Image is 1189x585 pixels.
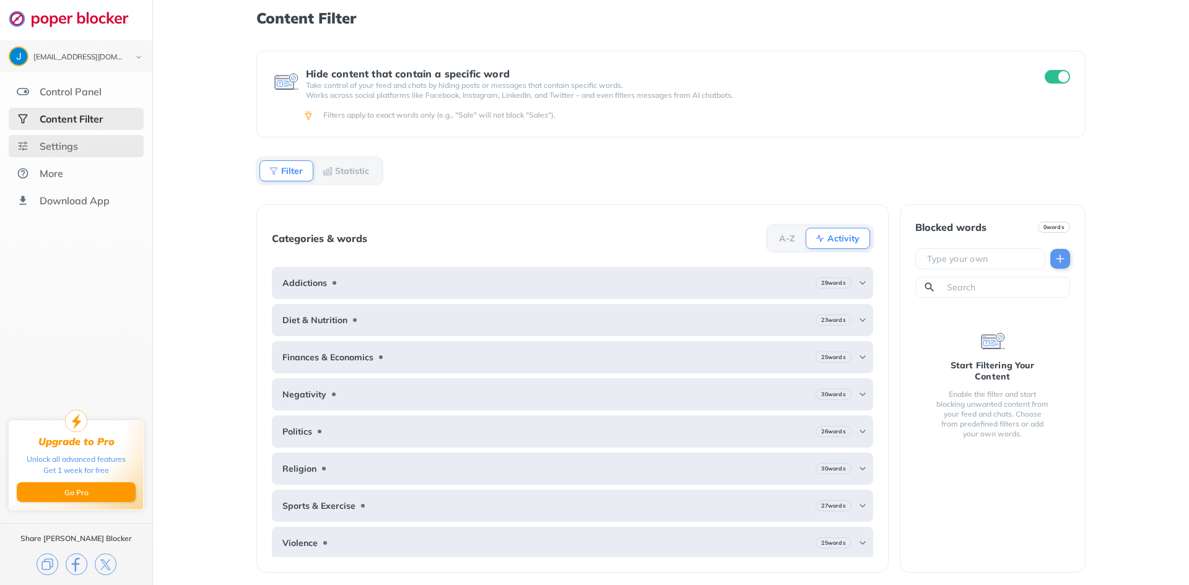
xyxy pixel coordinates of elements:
img: settings.svg [17,140,29,152]
img: facebook.svg [66,553,87,575]
h1: Content Filter [256,10,1085,26]
p: Works across social platforms like Facebook, Instagram, LinkedIn, and Twitter – and even filters ... [306,90,1022,100]
b: A-Z [779,235,795,242]
img: Activity [815,233,825,243]
div: jwwashington19@gmail.com [33,53,125,62]
div: Categories & words [272,233,367,244]
b: 23 words [821,316,845,324]
img: x.svg [95,553,116,575]
div: Settings [40,140,78,152]
img: Statistic [323,166,333,176]
img: download-app.svg [17,194,29,207]
p: Take control of your feed and chats by hiding posts or messages that contain specific words. [306,80,1022,90]
div: Unlock all advanced features [27,454,126,465]
b: 25 words [821,353,845,362]
img: about.svg [17,167,29,180]
b: 0 words [1043,223,1065,232]
img: features.svg [17,85,29,98]
div: Control Panel [40,85,102,98]
img: ACg8ocIbkuxrtla-Lhla-c1nWdtlUi82WcXTnMBkRcKjHlULzz9OIvs=s96-c [10,48,27,65]
div: Hide content that contain a specific word [306,68,1022,79]
input: Type your own [926,253,1040,265]
b: 29 words [821,279,845,287]
button: Go Pro [17,482,136,502]
div: Get 1 week for free [43,465,109,476]
b: 25 words [821,539,845,547]
img: logo-webpage.svg [9,10,142,27]
div: Download App [40,194,110,207]
b: Statistic [335,167,369,175]
div: More [40,167,63,180]
b: 30 words [821,390,845,399]
div: Content Filter [40,113,103,125]
b: Negativity [282,389,326,399]
div: Share [PERSON_NAME] Blocker [20,534,132,544]
img: copy.svg [37,553,58,575]
input: Search [946,281,1065,293]
b: 30 words [821,464,845,473]
div: Enable the filter and start blocking unwanted content from your feed and chats. Choose from prede... [935,389,1050,439]
div: Filters apply to exact words only (e.g., "Sale" will not block "Sales"). [323,110,1068,120]
div: Upgrade to Pro [38,436,115,448]
img: Filter [269,166,279,176]
b: Finances & Economics [282,352,373,362]
img: social-selected.svg [17,113,29,125]
b: Politics [282,427,312,436]
b: Religion [282,464,316,474]
b: 26 words [821,427,845,436]
div: Start Filtering Your Content [935,360,1050,382]
b: Filter [281,167,303,175]
img: upgrade-to-pro.svg [65,410,87,432]
b: Sports & Exercise [282,501,355,511]
img: chevron-bottom-black.svg [131,51,146,64]
b: Activity [827,235,860,242]
b: Violence [282,538,318,548]
b: Diet & Nutrition [282,315,347,325]
b: Addictions [282,278,327,288]
div: Blocked words [915,222,986,233]
b: 27 words [821,501,845,510]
